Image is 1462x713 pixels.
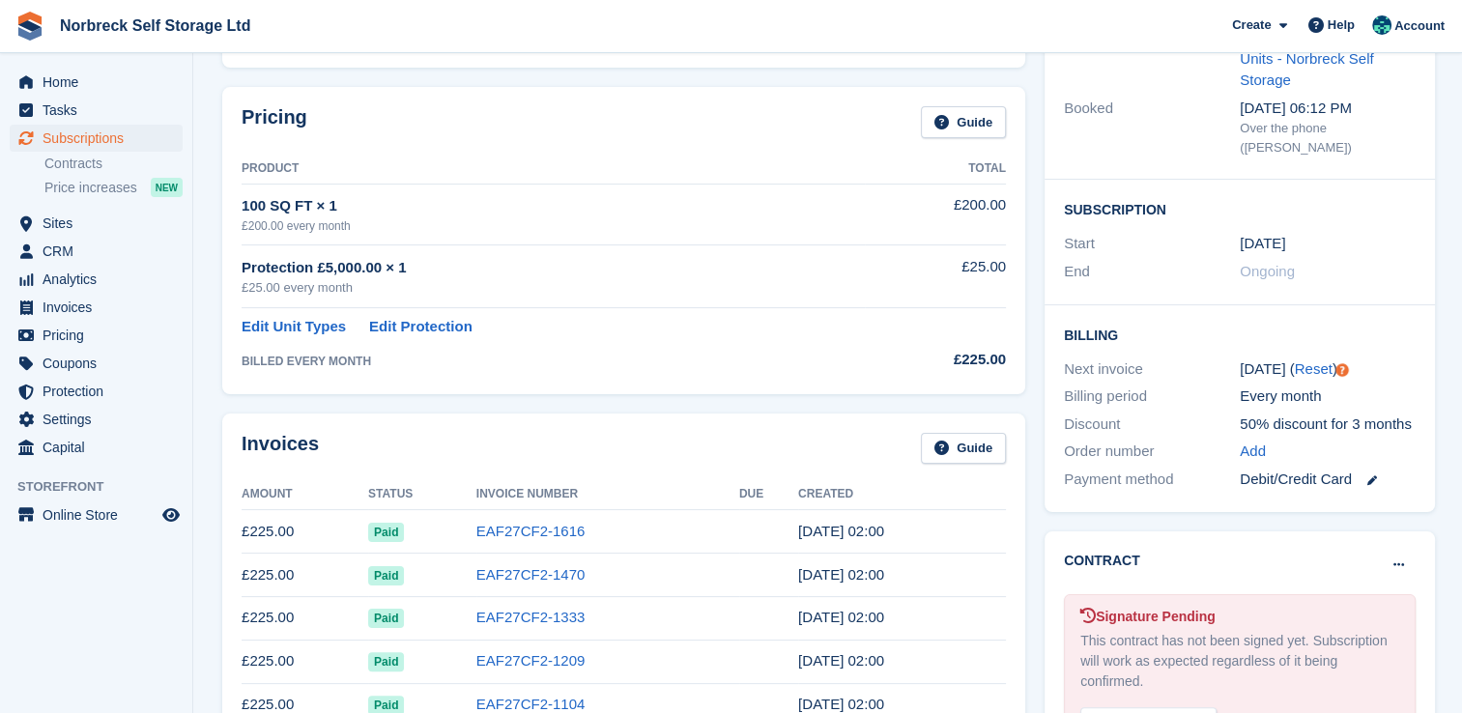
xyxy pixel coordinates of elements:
span: Subscriptions [43,125,158,152]
time: 2025-04-13 01:00:31 UTC [798,696,884,712]
th: Amount [242,479,368,510]
h2: Billing [1064,325,1416,344]
div: £200.00 every month [242,217,865,235]
div: Start [1064,233,1240,255]
th: Created [798,479,1006,510]
time: 2025-08-13 01:00:40 UTC [798,523,884,539]
time: 2025-07-13 01:00:20 UTC [798,566,884,583]
a: Guide [921,106,1006,138]
h2: Subscription [1064,199,1416,218]
div: [DATE] 06:12 PM [1240,98,1416,120]
a: menu [10,406,183,433]
a: menu [10,266,183,293]
span: Protection [43,378,158,405]
a: Reset [1295,360,1333,377]
span: Sites [43,210,158,237]
a: menu [10,434,183,461]
td: £200.00 [865,184,1006,244]
div: Every month [1240,385,1416,408]
span: Account [1394,16,1445,36]
div: Protection £5,000.00 × 1 [242,257,865,279]
span: Ongoing [1240,263,1295,279]
div: Site [1064,26,1240,92]
a: EAF27CF2-1616 [476,523,586,539]
h2: Contract [1064,551,1140,571]
a: Guide [921,433,1006,465]
th: Product [242,154,865,185]
span: Invoices [43,294,158,321]
td: £225.00 [242,510,368,554]
span: CRM [43,238,158,265]
div: Booked [1064,98,1240,157]
div: This contract has not been signed yet. Subscription will work as expected regardless of it being ... [1080,631,1399,692]
a: menu [10,322,183,349]
div: Billing period [1064,385,1240,408]
span: Home [43,69,158,96]
a: menu [10,501,183,528]
a: menu [10,210,183,237]
span: Paid [368,609,404,628]
span: Analytics [43,266,158,293]
h2: Invoices [242,433,319,465]
span: Help [1328,15,1355,35]
div: Debit/Credit Card [1240,469,1416,491]
div: BILLED EVERY MONTH [242,353,865,370]
a: Preview store [159,503,183,527]
div: £225.00 [865,349,1006,371]
div: End [1064,261,1240,283]
a: menu [10,97,183,124]
a: EAF27CF2-1104 [476,696,586,712]
a: Add [1240,441,1266,463]
a: Edit Unit Types [242,316,346,338]
div: 50% discount for 3 months [1240,414,1416,436]
a: menu [10,350,183,377]
span: Tasks [43,97,158,124]
span: Coupons [43,350,158,377]
a: Norbreck Self Storage Ltd [52,10,258,42]
a: menu [10,125,183,152]
th: Status [368,479,476,510]
div: Payment method [1064,469,1240,491]
span: Online Store [43,501,158,528]
div: Next invoice [1064,358,1240,381]
span: Paid [368,523,404,542]
a: EAF27CF2-1333 [476,609,586,625]
span: Settings [43,406,158,433]
a: menu [10,378,183,405]
a: Price increases NEW [44,177,183,198]
td: £25.00 [865,245,1006,308]
th: Due [739,479,798,510]
div: 100 SQ FT × 1 [242,195,865,217]
th: Invoice Number [476,479,739,510]
a: Edit Protection [369,316,473,338]
span: Create [1232,15,1271,35]
h2: Pricing [242,106,307,138]
div: [DATE] ( ) [1240,358,1416,381]
time: 2025-06-13 01:00:35 UTC [798,609,884,625]
a: Contracts [44,155,183,173]
a: menu [10,238,183,265]
td: £225.00 [242,554,368,597]
div: Tooltip anchor [1333,361,1351,379]
div: £25.00 every month [242,278,865,298]
a: menu [10,69,183,96]
div: Order number [1064,441,1240,463]
div: Signature Pending [1080,607,1399,627]
div: NEW [151,178,183,197]
span: Paid [368,652,404,671]
div: Discount [1064,414,1240,436]
a: EAF27CF2-1470 [476,566,586,583]
th: Total [865,154,1006,185]
img: stora-icon-8386f47178a22dfd0bd8f6a31ec36ba5ce8667c1dd55bd0f319d3a0aa187defe.svg [15,12,44,41]
a: Indoor Insulated Storage Units - Norbreck Self Storage [1240,28,1398,88]
span: Price increases [44,179,137,197]
span: Capital [43,434,158,461]
time: 2024-12-13 01:00:00 UTC [1240,233,1285,255]
span: Pricing [43,322,158,349]
img: Sally King [1372,15,1391,35]
a: EAF27CF2-1209 [476,652,586,669]
span: Paid [368,566,404,585]
a: menu [10,294,183,321]
time: 2025-05-13 01:00:48 UTC [798,652,884,669]
div: Over the phone ([PERSON_NAME]) [1240,119,1416,157]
